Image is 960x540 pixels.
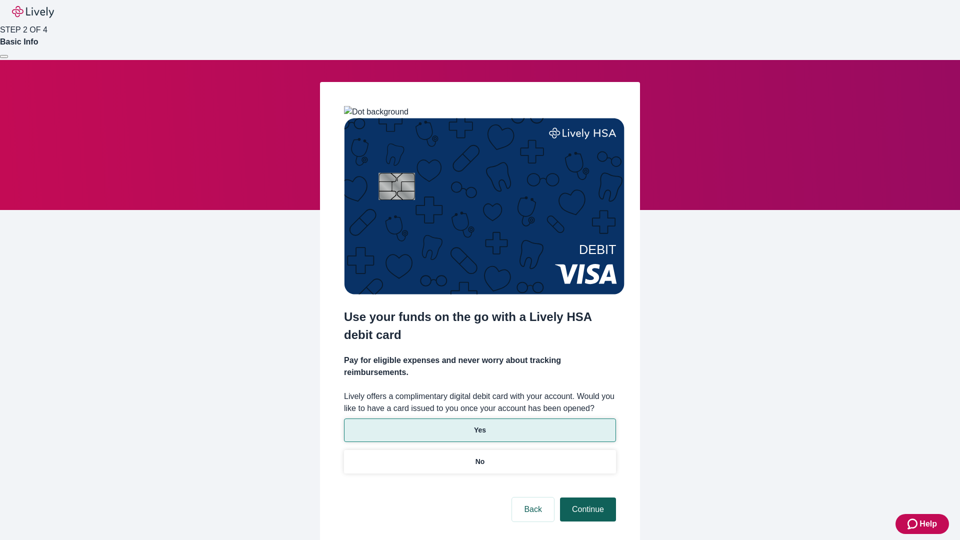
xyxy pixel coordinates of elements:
[12,6,54,18] img: Lively
[512,497,554,521] button: Back
[344,118,624,294] img: Debit card
[344,354,616,378] h4: Pay for eligible expenses and never worry about tracking reimbursements.
[344,106,408,118] img: Dot background
[344,418,616,442] button: Yes
[560,497,616,521] button: Continue
[474,425,486,435] p: Yes
[895,514,949,534] button: Zendesk support iconHelp
[907,518,919,530] svg: Zendesk support icon
[344,390,616,414] label: Lively offers a complimentary digital debit card with your account. Would you like to have a card...
[344,450,616,473] button: No
[919,518,937,530] span: Help
[475,456,485,467] p: No
[344,308,616,344] h2: Use your funds on the go with a Lively HSA debit card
